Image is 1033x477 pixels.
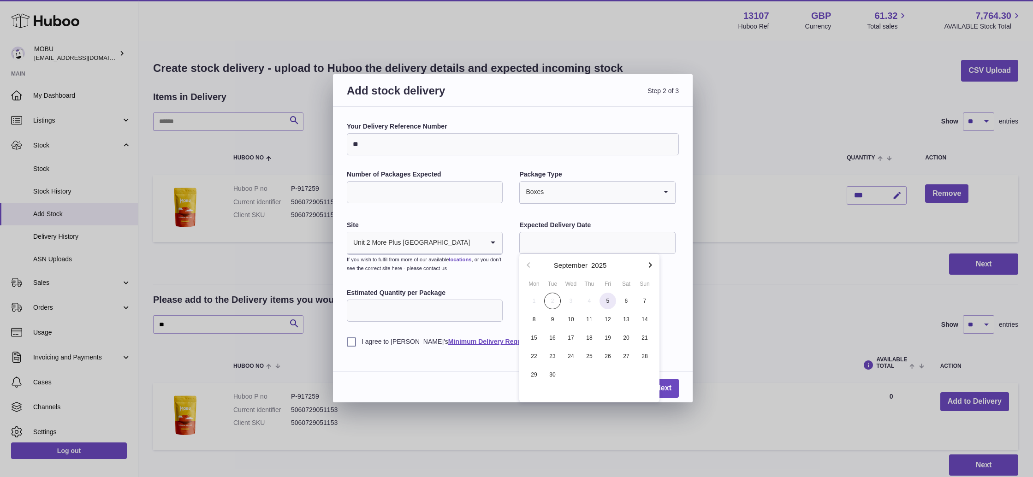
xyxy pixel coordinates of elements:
button: 11 [580,310,599,329]
label: Your Delivery Reference Number [347,122,679,131]
span: Boxes [520,182,544,203]
a: locations [449,257,471,262]
div: Tue [543,280,562,288]
button: 28 [635,347,654,365]
span: 5 [600,293,616,309]
button: 15 [525,329,543,347]
button: 7 [635,292,654,310]
span: 3 [563,293,579,309]
span: 7 [636,293,653,309]
label: Number of Packages Expected [347,170,503,179]
button: 4 [580,292,599,310]
button: 26 [599,347,617,365]
span: 9 [544,311,561,328]
button: September [554,262,588,269]
button: 13 [617,310,635,329]
button: 22 [525,347,543,365]
span: 21 [636,330,653,346]
span: Step 2 of 3 [513,83,679,109]
span: 2 [544,293,561,309]
button: 21 [635,329,654,347]
span: 11 [581,311,598,328]
button: 27 [617,347,635,365]
span: 14 [636,311,653,328]
div: Sun [635,280,654,288]
button: 12 [599,310,617,329]
button: 1 [525,292,543,310]
button: 18 [580,329,599,347]
div: Sat [617,280,635,288]
span: 10 [563,311,579,328]
button: 16 [543,329,562,347]
span: 25 [581,348,598,365]
span: 22 [526,348,542,365]
span: 8 [526,311,542,328]
div: Search for option [347,232,502,254]
button: 30 [543,365,562,384]
input: Search for option [544,182,656,203]
button: 19 [599,329,617,347]
button: 6 [617,292,635,310]
button: 8 [525,310,543,329]
button: 29 [525,365,543,384]
small: If you wish to fulfil from more of our available , or you don’t see the correct site here - pleas... [347,257,501,271]
span: 30 [544,366,561,383]
span: 13 [618,311,635,328]
button: 9 [543,310,562,329]
label: Estimated Quantity per Package [347,289,503,297]
span: 29 [526,366,542,383]
span: 26 [600,348,616,365]
span: 19 [600,330,616,346]
span: 16 [544,330,561,346]
span: Unit 2 More Plus [GEOGRAPHIC_DATA] [347,232,470,253]
button: 20 [617,329,635,347]
span: 24 [563,348,579,365]
span: 4 [581,293,598,309]
span: 6 [618,293,635,309]
span: 18 [581,330,598,346]
h3: Add stock delivery [347,83,513,109]
label: Site [347,221,503,230]
span: 27 [618,348,635,365]
button: 23 [543,347,562,365]
button: 3 [562,292,580,310]
span: 20 [618,330,635,346]
button: 2025 [591,262,606,269]
button: 25 [580,347,599,365]
div: Search for option [520,182,675,204]
span: 23 [544,348,561,365]
div: Wed [562,280,580,288]
div: Thu [580,280,599,288]
button: 14 [635,310,654,329]
span: 12 [600,311,616,328]
label: Expected Delivery Date [519,221,675,230]
label: Package Type [519,170,675,179]
label: I agree to [PERSON_NAME]'s [347,337,679,346]
span: 28 [636,348,653,365]
div: Mon [525,280,543,288]
a: Next [648,379,679,398]
span: 17 [563,330,579,346]
button: 10 [562,310,580,329]
div: Fri [599,280,617,288]
span: 1 [526,293,542,309]
button: 24 [562,347,580,365]
button: 17 [562,329,580,347]
button: 2 [543,292,562,310]
span: 15 [526,330,542,346]
a: Minimum Delivery Requirements [448,338,548,345]
input: Search for option [470,232,484,253]
button: 5 [599,292,617,310]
